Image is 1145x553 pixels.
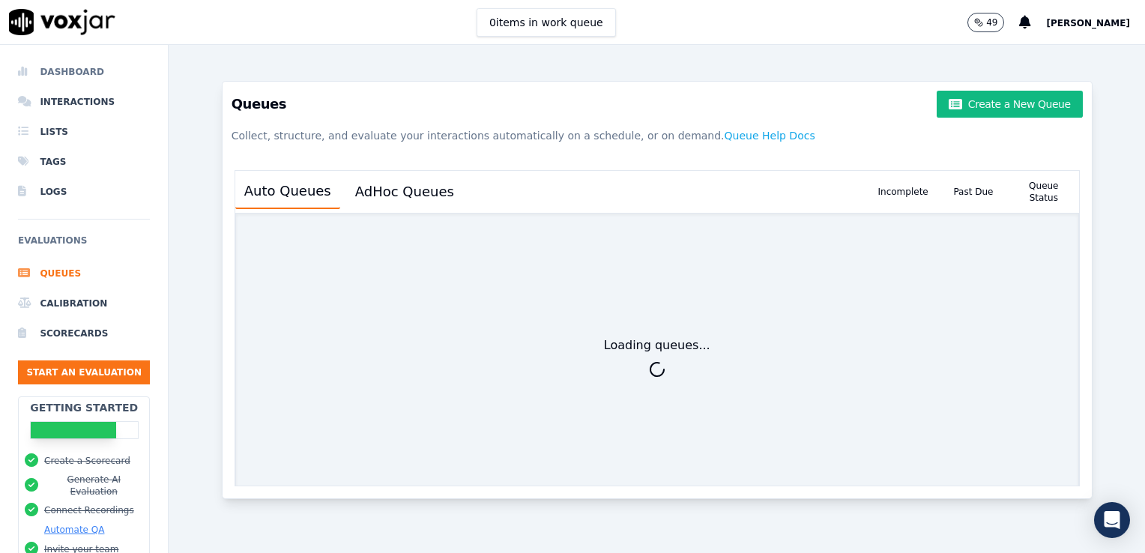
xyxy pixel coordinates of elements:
[18,87,150,117] a: Interactions
[18,318,150,348] a: Scorecards
[30,400,138,415] h2: Getting Started
[1009,171,1079,213] div: Queue Status
[18,360,150,384] button: Start an Evaluation
[44,504,134,516] button: Connect Recordings
[44,524,104,536] button: Automate QA
[232,122,1083,149] p: Collect, structure, and evaluate your interactions automatically on a schedule, or on demand.
[18,288,150,318] a: Calibration
[18,57,150,87] a: Dashboard
[232,91,1083,118] h3: Queues
[18,147,150,177] a: Tags
[725,122,815,149] button: Queue Help Docs
[986,16,997,28] p: 49
[18,259,150,288] a: Queues
[967,13,1019,32] button: 49
[967,13,1004,32] button: 49
[604,336,710,354] div: Loading queues...
[1046,13,1145,31] button: [PERSON_NAME]
[44,474,143,498] button: Generate AI Evaluation
[1094,502,1130,538] div: Open Intercom Messenger
[18,177,150,207] a: Logs
[937,91,1082,118] button: Create a New Queue
[18,117,150,147] a: Lists
[477,8,616,37] button: 0items in work queue
[938,171,1009,213] div: Past Due
[235,175,340,209] button: Auto Queues
[346,175,463,208] button: AdHoc Queues
[44,455,130,467] button: Create a Scorecard
[868,171,938,213] div: Incomplete
[9,9,115,35] img: voxjar logo
[1046,18,1130,28] span: [PERSON_NAME]
[18,232,150,259] h6: Evaluations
